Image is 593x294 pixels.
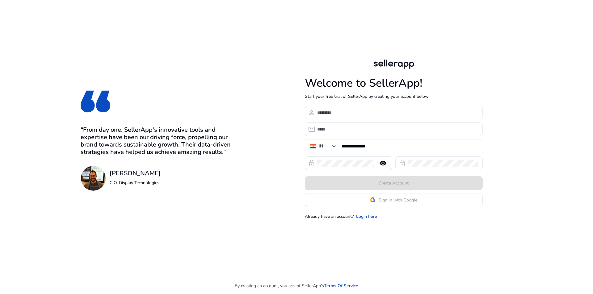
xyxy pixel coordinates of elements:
[81,126,239,156] h3: “From day one, SellerApp's innovative tools and expertise have been our driving force, propelling...
[308,109,315,116] span: person
[308,159,315,167] span: lock
[305,93,483,100] p: Start your free trial of SellerApp by creating your account below.
[110,180,161,186] p: CIO, Display Technologies
[376,159,390,167] mat-icon: remove_red_eye
[308,126,315,133] span: email
[356,213,377,220] a: Login here
[324,283,358,289] a: Terms Of Service
[110,170,161,177] h3: [PERSON_NAME]
[319,143,323,150] div: IN
[398,159,406,167] span: lock
[305,213,354,220] p: Already have an account?
[305,77,483,90] h1: Welcome to SellerApp!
